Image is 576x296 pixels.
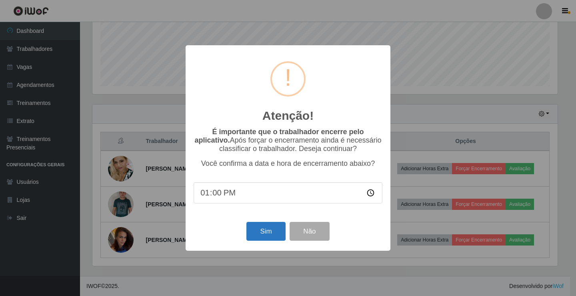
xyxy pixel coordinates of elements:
[194,128,382,153] p: Após forçar o encerramento ainda é necessário classificar o trabalhador. Deseja continuar?
[262,109,314,123] h2: Atenção!
[194,159,382,168] p: Você confirma a data e hora de encerramento abaixo?
[194,128,364,144] b: É importante que o trabalhador encerre pelo aplicativo.
[246,222,285,241] button: Sim
[290,222,329,241] button: Não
